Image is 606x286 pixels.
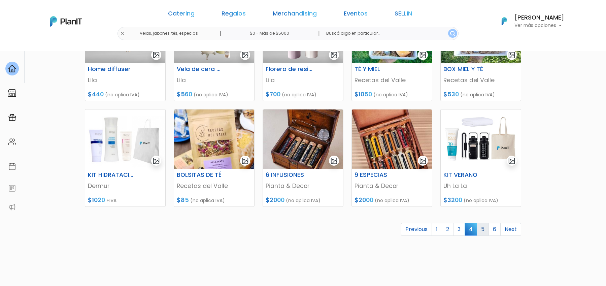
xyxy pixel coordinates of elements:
span: $2000 [266,196,284,204]
p: Pianta & Decor [266,182,340,190]
span: $3200 [443,196,462,204]
p: Lila [266,76,340,85]
span: $530 [443,90,459,98]
img: gallery-light [419,51,427,59]
img: PlanIt Logo [50,16,82,27]
span: (no aplica IVA) [286,197,321,204]
a: Regalos [222,11,246,19]
img: calendar-87d922413cdce8b2cf7b7f5f62616a5cf9e4887200fb71536465627b3292af00.svg [8,162,16,170]
p: | [318,29,320,37]
a: gallery-light KIT VERANO Uh La La $3200 (no aplica IVA) [440,109,521,207]
a: 2 [442,223,453,236]
a: gallery-light BOX MIEL Y TÉ Recetas del Valle $530 (no aplica IVA) [440,3,521,101]
a: 5 [477,223,489,236]
a: gallery-light 9 ESPECIAS Pianta & Decor $2000 (no aplica IVA) [351,109,432,207]
img: marketplace-4ceaa7011d94191e9ded77b95e3339b90024bf715f7c57f8cf31f2d8c509eaba.svg [8,89,16,97]
h6: 9 ESPECIAS [350,171,406,179]
img: thumb_WhatsApp_Image_2024-10-03_at_13.51.37.jpeg [174,109,254,169]
a: gallery-light KIT HIDRATACIÓN 1 Dermur $1020 +IVA [85,109,166,207]
img: home-e721727adea9d79c4d83392d1f703f7f8bce08238fde08b1acbfd93340b81755.svg [8,65,16,73]
span: 4 [465,223,477,235]
span: $1020 [88,196,105,204]
a: 6 [489,223,501,236]
img: thumb_Dise%C3%B1o_sin_t%C3%ADtulo_-_2024-11-11T172836.905.png [441,109,521,169]
p: Lila [88,76,163,85]
img: partners-52edf745621dab592f3b2c58e3bca9d71375a7ef29c3b500c9f145b62cc070d4.svg [8,203,16,211]
div: ¿Necesitás ayuda? [35,6,97,20]
p: | [220,29,222,37]
a: SELLIN [395,11,412,19]
p: Recetas del Valle [443,76,518,85]
span: (no aplica IVA) [464,197,498,204]
a: 1 [432,223,442,236]
span: (no aplica IVA) [282,91,316,98]
a: gallery-light Home diffuser Lila $440 (no aplica IVA) [85,3,166,101]
button: PlanIt Logo [PERSON_NAME] Ver más opciones [493,12,564,30]
h6: BOLSITAS DE TÉ [173,171,228,179]
img: search_button-432b6d5273f82d61273b3651a40e1bd1b912527efae98b1b7a1b2c0702e16a8d.svg [450,31,455,36]
img: close-6986928ebcb1d6c9903e3b54e860dbc4d054630f23adef3a32610726dff6a82b.svg [120,31,125,36]
a: Previous [401,223,432,236]
img: gallery-light [508,157,516,165]
h6: Florero de resina ecológica [262,66,317,73]
img: gallery-light [330,157,338,165]
p: Recetas del Valle [177,182,251,190]
span: (no aplica IVA) [194,91,228,98]
a: Next [500,223,521,236]
span: (no aplica IVA) [105,91,140,98]
span: $85 [177,196,189,204]
span: $2000 [355,196,373,204]
p: Uh La La [443,182,518,190]
span: (no aplica IVA) [460,91,495,98]
a: gallery-light Florero de resina ecológica Lila $700 (no aplica IVA) [263,3,343,101]
img: thumb_WhatsApp_Image_2021-08-26_at_14.39.14.jpeg [352,109,432,169]
h6: BOX MIEL Y TÉ [439,66,495,73]
a: 3 [453,223,465,236]
input: Buscá algo en particular.. [321,27,459,40]
span: (no aplica IVA) [190,197,225,204]
span: $560 [177,90,192,98]
p: Recetas del Valle [355,76,429,85]
p: Dermur [88,182,163,190]
span: $1050 [355,90,372,98]
img: gallery-light [508,51,516,59]
h6: TÈ Y MIEL [350,66,406,73]
img: campaigns-02234683943229c281be62815700db0a1741e53638e28bf9629b52c665b00959.svg [8,114,16,122]
img: thumb_D1608580-CD3D-4C7D-8810-A586541457A2.jpeg [85,109,165,169]
h6: KIT VERANO [439,171,495,179]
span: $700 [266,90,280,98]
img: PlanIt Logo [497,14,512,29]
p: Ver más opciones [514,23,564,28]
img: gallery-light [241,51,249,59]
span: +IVA [106,197,116,204]
img: people-662611757002400ad9ed0e3c099ab2801c6687ba6c219adb57efc949bc21e19d.svg [8,138,16,146]
h6: 6 INFUSIONES [262,171,317,179]
span: (no aplica IVA) [373,91,408,98]
img: gallery-light [153,51,160,59]
p: Lila [177,76,251,85]
img: thumb_WhatsApp_Image_2021-08-26_at_14.47.29.jpeg [263,109,343,169]
a: gallery-light 6 INFUSIONES Pianta & Decor $2000 (no aplica IVA) [263,109,343,207]
h6: Vela de cera de soja [173,66,228,73]
img: feedback-78b5a0c8f98aac82b08bfc38622c3050aee476f2c9584af64705fc4e61158814.svg [8,184,16,192]
span: $440 [88,90,104,98]
h6: KIT HIDRATACIÓN 1 [84,171,139,179]
span: (no aplica IVA) [375,197,409,204]
img: gallery-light [419,157,427,165]
p: Pianta & Decor [355,182,429,190]
img: gallery-light [153,157,160,165]
img: gallery-light [241,157,249,165]
a: gallery-light BOLSITAS DE TÉ Recetas del Valle $85 (no aplica IVA) [174,109,255,207]
h6: [PERSON_NAME] [514,15,564,21]
a: Merchandising [273,11,317,19]
h6: Home diffuser [84,66,139,73]
img: gallery-light [330,51,338,59]
a: gallery-light TÈ Y MIEL Recetas del Valle $1050 (no aplica IVA) [351,3,432,101]
a: gallery-light Vela de cera de soja Lila $560 (no aplica IVA) [174,3,255,101]
a: Catering [168,11,195,19]
a: Eventos [344,11,368,19]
